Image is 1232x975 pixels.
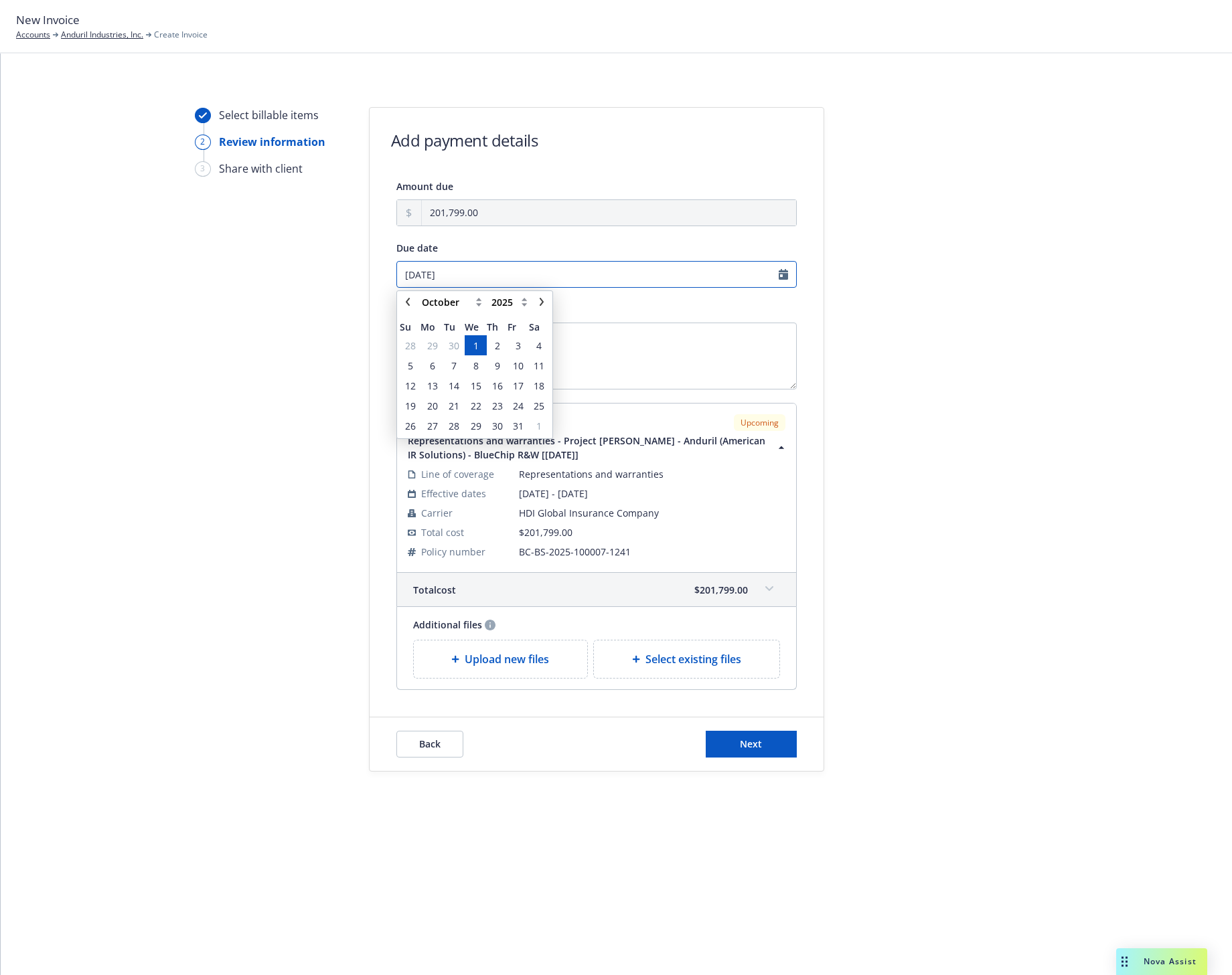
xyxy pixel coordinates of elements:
[427,419,438,433] span: 27
[492,399,503,413] span: 23
[420,395,443,416] td: 20
[154,29,208,41] span: Create Invoice
[400,395,420,416] td: 19
[427,379,438,393] span: 13
[449,379,459,393] span: 14
[444,416,465,436] td: 28
[519,467,785,481] span: Representations and warranties
[420,320,443,334] span: Mo
[219,161,303,177] div: Share with client
[413,640,589,679] div: Upload new files
[519,486,785,501] span: [DATE] - [DATE]
[536,339,542,353] span: 4
[397,573,796,606] div: Totalcost$201,799.00
[444,335,465,355] td: 30
[396,180,453,193] span: Amount due
[529,375,550,395] td: 18
[427,339,438,353] span: 29
[492,419,503,433] span: 30
[219,134,325,150] div: Review information
[513,359,524,373] span: 10
[449,399,459,413] span: 21
[444,355,465,375] td: 7
[513,379,524,393] span: 17
[444,375,465,395] td: 14
[405,339,416,353] span: 28
[420,375,443,395] td: 13
[400,335,420,355] td: 28
[487,335,508,355] td: 2
[516,339,521,353] span: 3
[529,355,550,375] td: 11
[519,526,572,539] span: $201,799.00
[487,355,508,375] td: 9
[61,29,143,41] a: Anduril Industries, Inc.
[734,414,785,431] div: Upcoming
[444,395,465,416] td: 21
[408,434,788,462] button: Representations and warranties - Project [PERSON_NAME] - Anduril (American IR Solutions) - BlueCh...
[508,335,528,355] td: 3
[529,320,550,334] span: Sa
[400,320,420,334] span: Su
[465,651,549,667] span: Upload new files
[471,379,481,393] span: 15
[1144,956,1197,967] span: Nova Assist
[420,355,443,375] td: 6
[400,294,416,310] a: chevronLeft
[487,395,508,416] td: 23
[413,583,456,597] span: Total cost
[471,419,481,433] span: 29
[534,379,544,393] span: 18
[529,395,550,416] td: 25
[513,399,524,413] span: 24
[400,416,420,436] td: 26
[740,737,762,750] span: Next
[473,359,479,373] span: 8
[519,506,785,520] span: HDI Global Insurance Company
[492,379,503,393] span: 16
[534,399,544,413] span: 25
[422,200,796,226] input: 0.00
[529,416,550,436] td: 1
[508,416,528,436] td: 31
[408,434,772,462] span: Representations and warranties - Project [PERSON_NAME] - Anduril (American IR Solutions) - BlueCh...
[396,323,797,389] textarea: Enter invoice description here
[400,375,420,395] td: 12
[396,242,438,254] span: Due date
[419,737,441,750] span: Back
[449,339,459,353] span: 30
[473,339,479,353] span: 1
[465,416,487,436] td: 29
[508,320,528,334] span: Fr
[421,545,485,559] span: Policy number
[420,416,443,436] td: 27
[396,731,463,758] button: Back
[487,416,508,436] td: 30
[427,399,438,413] span: 20
[593,640,780,679] div: Select existing files
[421,467,494,481] span: Line of coverage
[405,399,416,413] span: 19
[534,294,550,310] a: chevronRight
[487,320,508,334] span: Th
[534,359,544,373] span: 11
[16,11,80,29] span: New Invoice
[465,395,487,416] td: 22
[421,525,464,539] span: Total cost
[1116,948,1207,975] button: Nova Assist
[536,419,542,433] span: 1
[513,419,524,433] span: 31
[405,419,416,433] span: 26
[508,355,528,375] td: 10
[408,359,413,373] span: 5
[421,486,486,501] span: Effective dates
[495,339,500,353] span: 2
[396,261,797,288] input: MM/DD/YYYY
[400,355,420,375] td: 5
[495,359,500,373] span: 9
[195,135,211,150] div: 2
[219,107,319,123] div: Select billable items
[421,506,453,520] span: Carrier
[195,161,211,177] div: 3
[694,583,748,597] span: $201,799.00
